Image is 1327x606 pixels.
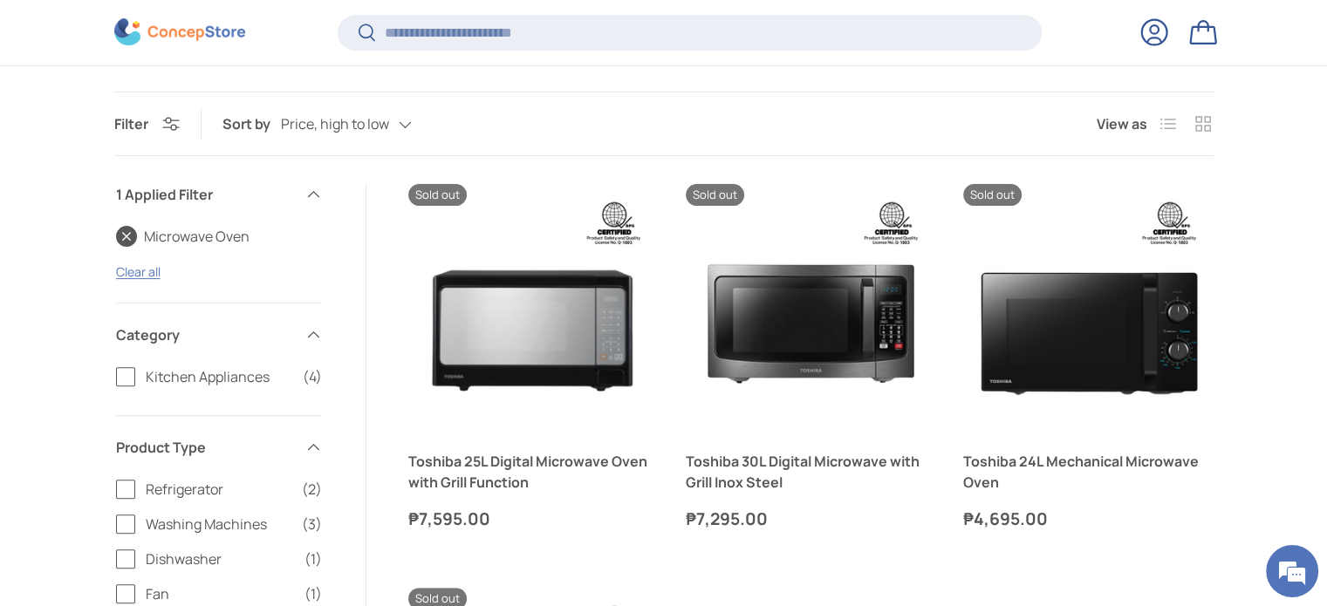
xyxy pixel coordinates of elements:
[116,163,322,226] summary: 1 Applied Filter
[281,116,389,133] span: Price, high to low
[116,303,322,366] summary: Category
[146,366,292,387] span: Kitchen Appliances
[116,416,322,479] summary: Product Type
[114,114,180,133] button: Filter
[9,413,332,474] textarea: Type your message and hit 'Enter'
[101,188,241,364] span: We're online!
[146,479,291,500] span: Refrigerator
[302,479,322,500] span: (2)
[114,114,148,133] span: Filter
[963,451,1213,493] a: Toshiba 24L Mechanical Microwave Oven
[146,514,291,535] span: Washing Machines
[146,548,294,569] span: Dishwasher
[114,19,245,46] img: ConcepStore
[116,184,294,205] span: 1 Applied Filter
[686,184,935,433] a: Toshiba 30L Digital Microwave with Grill Inox Steel
[304,583,322,604] span: (1)
[408,451,658,493] a: Toshiba 25L Digital Microwave Oven with Grill Function
[116,437,294,458] span: Product Type
[116,226,250,247] a: Microwave Oven
[116,324,294,345] span: Category
[1097,113,1147,134] span: View as
[91,98,293,120] div: Chat with us now
[408,184,467,206] span: Sold out
[146,583,294,604] span: Fan
[281,109,447,140] button: Price, high to low
[286,9,328,51] div: Minimize live chat window
[408,184,658,433] a: Toshiba 25L Digital Microwave Oven with Grill Function
[116,263,161,280] a: Clear all
[303,366,322,387] span: (4)
[963,184,1213,433] a: Toshiba 24L Mechanical Microwave Oven
[304,548,322,569] span: (1)
[686,451,935,493] a: Toshiba 30L Digital Microwave with Grill Inox Steel
[686,184,744,206] span: Sold out
[302,514,322,535] span: (3)
[222,113,281,134] label: Sort by
[963,184,1022,206] span: Sold out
